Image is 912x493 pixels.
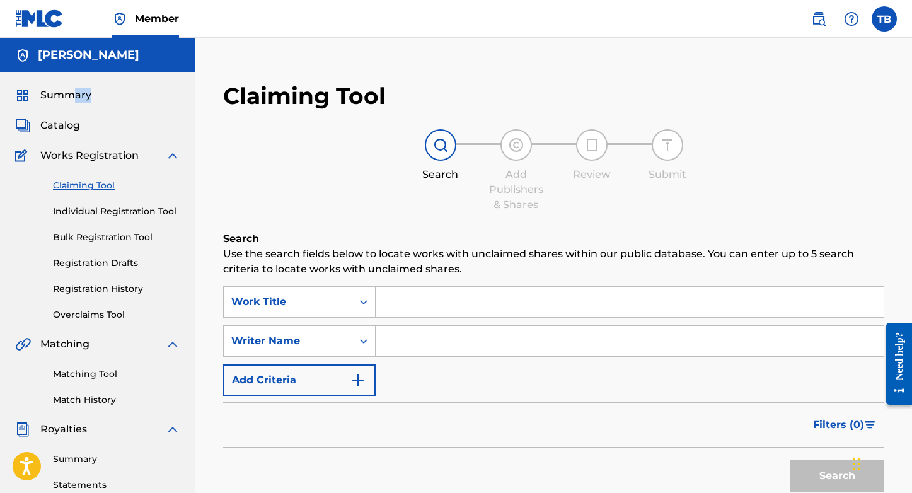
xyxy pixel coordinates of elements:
[849,432,912,493] iframe: Chat Widget
[839,6,864,32] div: Help
[40,88,91,103] span: Summary
[15,118,80,133] a: CatalogCatalog
[15,48,30,63] img: Accounts
[112,11,127,26] img: Top Rightsholder
[165,337,180,352] img: expand
[350,373,366,388] img: 9d2ae6d4665cec9f34b9.svg
[223,82,386,110] h2: Claiming Tool
[15,422,30,437] img: Royalties
[40,337,89,352] span: Matching
[865,421,875,429] img: filter
[53,282,180,296] a: Registration History
[433,137,448,153] img: step indicator icon for Search
[509,137,524,153] img: step indicator icon for Add Publishers & Shares
[53,231,180,244] a: Bulk Registration Tool
[409,167,472,182] div: Search
[853,445,860,483] div: Drag
[15,118,30,133] img: Catalog
[231,333,345,349] div: Writer Name
[53,179,180,192] a: Claiming Tool
[660,137,675,153] img: step indicator icon for Submit
[636,167,699,182] div: Submit
[15,88,91,103] a: SummarySummary
[223,246,884,277] p: Use the search fields below to locate works with unclaimed shares within our public database. You...
[806,6,831,32] a: Public Search
[53,257,180,270] a: Registration Drafts
[135,11,179,26] span: Member
[53,478,180,492] a: Statements
[844,11,859,26] img: help
[38,48,139,62] h5: TONYA BOYD CANNON
[560,167,623,182] div: Review
[584,137,599,153] img: step indicator icon for Review
[53,393,180,407] a: Match History
[813,417,864,432] span: Filters ( 0 )
[53,308,180,322] a: Overclaims Tool
[165,422,180,437] img: expand
[872,6,897,32] div: User Menu
[15,337,31,352] img: Matching
[223,364,376,396] button: Add Criteria
[223,231,884,246] h6: Search
[485,167,548,212] div: Add Publishers & Shares
[53,368,180,381] a: Matching Tool
[40,118,80,133] span: Catalog
[40,148,139,163] span: Works Registration
[15,88,30,103] img: Summary
[15,9,64,28] img: MLC Logo
[53,205,180,218] a: Individual Registration Tool
[15,148,32,163] img: Works Registration
[53,453,180,466] a: Summary
[165,148,180,163] img: expand
[805,409,884,441] button: Filters (0)
[40,422,87,437] span: Royalties
[231,294,345,310] div: Work Title
[811,11,826,26] img: search
[877,313,912,414] iframe: Resource Center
